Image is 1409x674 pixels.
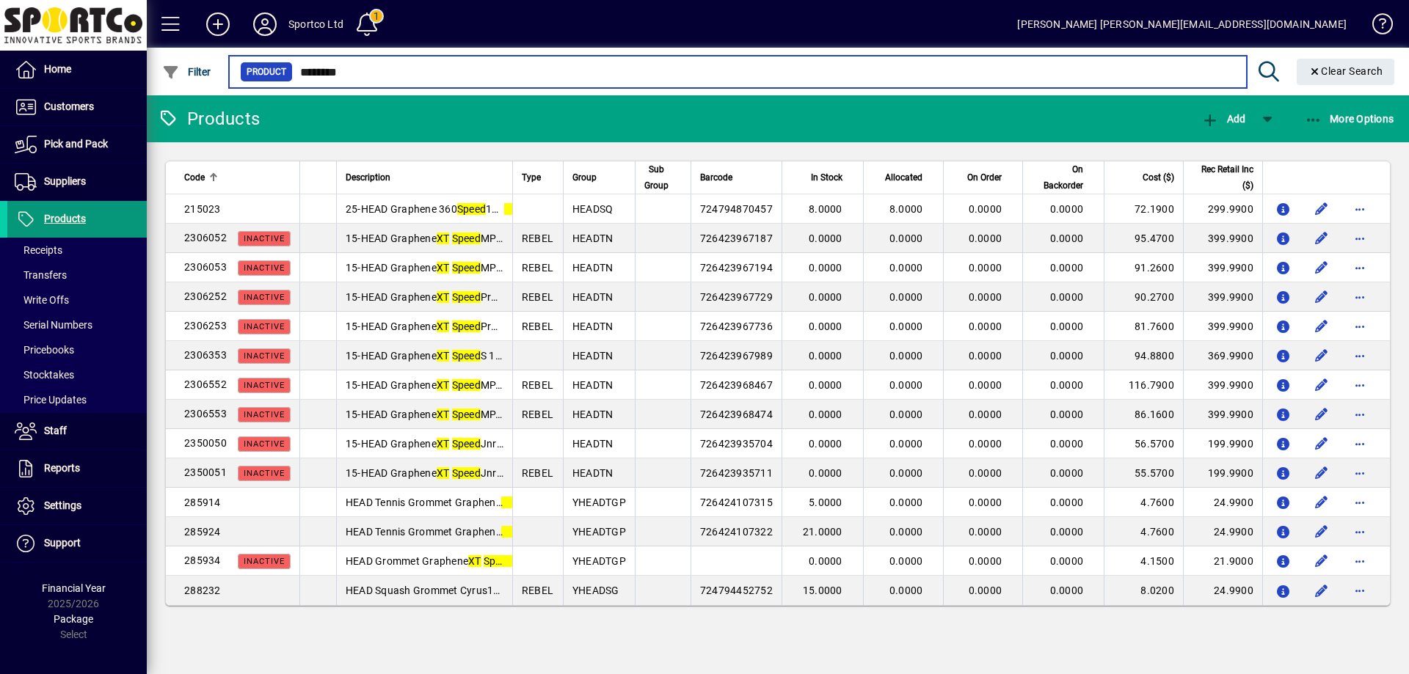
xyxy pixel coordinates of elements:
span: Product [247,65,286,79]
em: Speed [452,438,481,450]
span: Inactive [244,322,285,331]
span: 285914 [184,497,221,508]
a: Receipts [7,238,147,263]
span: Inactive [244,351,285,361]
div: Sportco Ltd [288,12,343,36]
span: 285934 [184,554,221,566]
span: HEAD Tennis Grommet Graphene Pro 18/20 [346,497,593,508]
em: XT [468,555,481,567]
td: 56.5700 [1104,429,1183,458]
span: 0.0000 [969,555,1002,567]
button: More options [1348,491,1372,514]
button: More options [1348,549,1372,573]
span: 0.0000 [969,526,1002,538]
button: More options [1348,579,1372,602]
span: Home [44,63,71,75]
span: Inactive [244,381,285,390]
button: More options [1348,256,1372,279]
button: More options [1348,432,1372,455]
span: YHEADTGP [572,555,626,567]
span: 0.0000 [1050,467,1084,479]
em: XT [437,350,450,362]
button: More options [1348,197,1372,221]
button: Profile [241,11,288,37]
td: 4.1500 [1104,546,1183,576]
em: Speed [452,467,481,479]
em: Speed [457,203,486,215]
span: 2350051 [184,466,227,478]
span: HEADTN [572,438,614,450]
span: 0.0000 [1050,291,1084,303]
span: 0.0000 [1050,497,1084,508]
a: Price Updates [7,387,147,412]
span: HEADTN [572,350,614,362]
span: Pricebooks [15,344,74,356]
span: 15-HEAD Graphene Pro 18/20 L2 r *** [346,291,566,303]
em: XT [437,320,450,332]
span: HEADTN [572,262,614,274]
span: Rec Retail Inc ($) [1193,161,1253,194]
span: Sub Group [644,161,669,194]
span: Inactive [244,234,285,243]
a: Home [7,51,147,88]
span: 285924 [184,526,221,538]
span: 15-HEAD Graphene Jnr L0*** [346,438,525,450]
span: 0.0000 [1050,203,1084,215]
button: Edit [1310,315,1333,338]
span: Write Offs [15,294,69,306]
td: 399.9900 [1183,400,1262,429]
span: Add [1201,113,1245,125]
span: 25-HEAD Graphene 360 125 R [PERSON_NAME] [346,203,607,215]
span: Suppliers [44,175,86,187]
button: More options [1348,285,1372,309]
span: REBEL [522,320,553,332]
span: Transfers [15,269,67,281]
td: 116.7900 [1104,370,1183,400]
span: Pick and Pack [44,138,108,150]
a: Settings [7,488,147,524]
span: Stocktakes [15,369,74,381]
span: 0.0000 [969,467,1002,479]
div: Barcode [700,169,773,186]
td: 299.9900 [1183,194,1262,224]
span: 726423935704 [700,438,773,450]
span: HEADTN [572,409,614,420]
em: XT [437,409,450,420]
span: 8.0000 [889,203,923,215]
button: Clear [1297,59,1395,85]
span: REBEL [522,585,553,596]
span: 15-HEAD Graphene Jnr L1 r*** [346,467,531,479]
span: Type [522,169,541,186]
span: REBEL [522,291,553,303]
span: 0.0000 [889,350,923,362]
span: 2306252 [184,290,227,302]
em: Speed [452,291,481,303]
span: 0.0000 [1050,585,1084,596]
td: 24.9900 [1183,488,1262,517]
em: XT [437,262,450,274]
a: Support [7,525,147,562]
span: 15-HEAD Graphene S 16/19 L3*** [346,350,546,362]
span: In Stock [811,169,842,186]
span: More Options [1305,113,1394,125]
span: Inactive [244,439,285,449]
span: 15-HEAD Graphene MP 16/19 L2 r*** [346,232,562,244]
td: 55.5700 [1104,458,1183,488]
td: 399.9900 [1183,224,1262,253]
div: In Stock [791,169,856,186]
span: 2306353 [184,349,227,361]
em: Speed [484,555,512,567]
span: HEAD Grommet Graphene MPA [346,555,534,567]
span: REBEL [522,262,553,274]
span: 726423967736 [700,320,773,332]
td: 399.9900 [1183,312,1262,341]
a: Pick and Pack [7,126,147,163]
span: 2306053 [184,261,227,273]
span: Inactive [244,293,285,302]
div: Type [522,169,554,186]
span: Code [184,169,205,186]
span: HEADTN [572,320,614,332]
em: Speed [452,409,481,420]
span: YHEADSG [572,585,619,596]
span: 0.0000 [1050,526,1084,538]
